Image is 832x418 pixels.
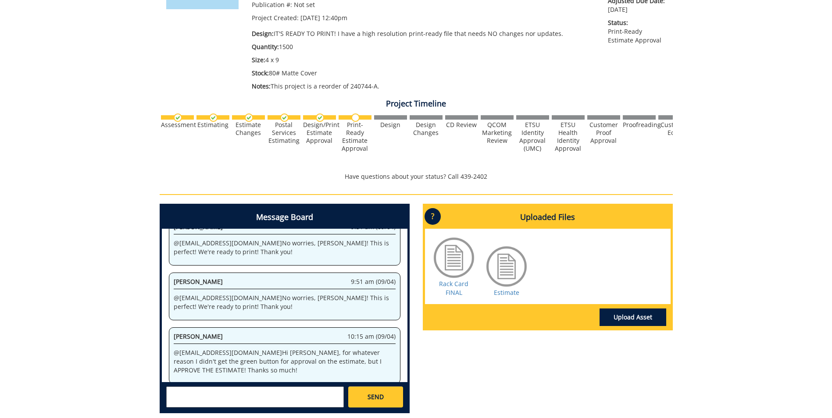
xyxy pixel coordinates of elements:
textarea: messageToSend [166,386,344,407]
div: ETSU Identity Approval (UMC) [516,121,549,152]
p: @ [EMAIL_ADDRESS][DOMAIN_NAME] No worries, [PERSON_NAME]! This is perfect! We're ready to print! ... [174,294,396,311]
span: Status: [608,18,666,27]
h4: Project Timeline [160,99,673,108]
span: Quantity: [252,43,279,51]
div: CD Review [445,121,478,129]
span: SEND [368,393,384,401]
h4: Message Board [162,206,407,229]
img: no [351,113,360,122]
a: Estimate [494,288,519,297]
div: Design/Print Estimate Approval [303,121,336,145]
a: Upload Asset [600,308,666,326]
div: Customer Edits [658,121,691,137]
img: checkmark [245,113,253,122]
a: SEND [348,386,403,407]
div: Assessment [161,121,194,129]
div: ETSU Health Identity Approval [552,121,585,152]
img: checkmark [174,113,182,122]
p: ? [425,208,441,225]
span: Publication #: [252,0,292,9]
p: IT'S READY TO PRINT! I have a high resolution print-ready file that needs NO changes nor updates. [252,29,595,38]
span: Notes: [252,82,271,90]
span: Stock: [252,69,269,77]
span: 10:15 am (09/04) [347,332,396,341]
p: @ [EMAIL_ADDRESS][DOMAIN_NAME] No worries, [PERSON_NAME]! This is perfect! We're ready to print! ... [174,239,396,256]
span: Project Created: [252,14,299,22]
img: checkmark [316,113,324,122]
span: Not set [294,0,315,9]
h4: Uploaded Files [425,206,671,229]
p: @ [EMAIL_ADDRESS][DOMAIN_NAME] Hi [PERSON_NAME], for whatever reason I didn't get the green butto... [174,348,396,375]
p: 4 x 9 [252,56,595,64]
div: Proofreading [623,121,656,129]
span: Size: [252,56,265,64]
a: Rack Card FINAL [439,280,468,297]
div: Estimating [196,121,229,129]
span: Design: [252,29,274,38]
span: 9:51 am (09/04) [351,277,396,286]
div: Print-Ready Estimate Approval [339,121,371,152]
p: Have questions about your status? Call 439-2402 [160,172,673,181]
img: checkmark [280,113,289,122]
div: QCOM Marketing Review [481,121,514,145]
div: Design Changes [410,121,443,137]
p: This project is a reorder of 240744-A. [252,82,595,91]
div: Customer Proof Approval [587,121,620,145]
span: [DATE] 12:40pm [300,14,347,22]
span: [PERSON_NAME] [174,332,223,340]
span: [PERSON_NAME] [174,277,223,286]
div: Estimate Changes [232,121,265,137]
p: Print-Ready Estimate Approval [608,18,666,45]
div: Postal Services Estimating [268,121,300,145]
img: checkmark [209,113,218,122]
p: 80# Matte Cover [252,69,595,78]
p: 1500 [252,43,595,51]
div: Design [374,121,407,129]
